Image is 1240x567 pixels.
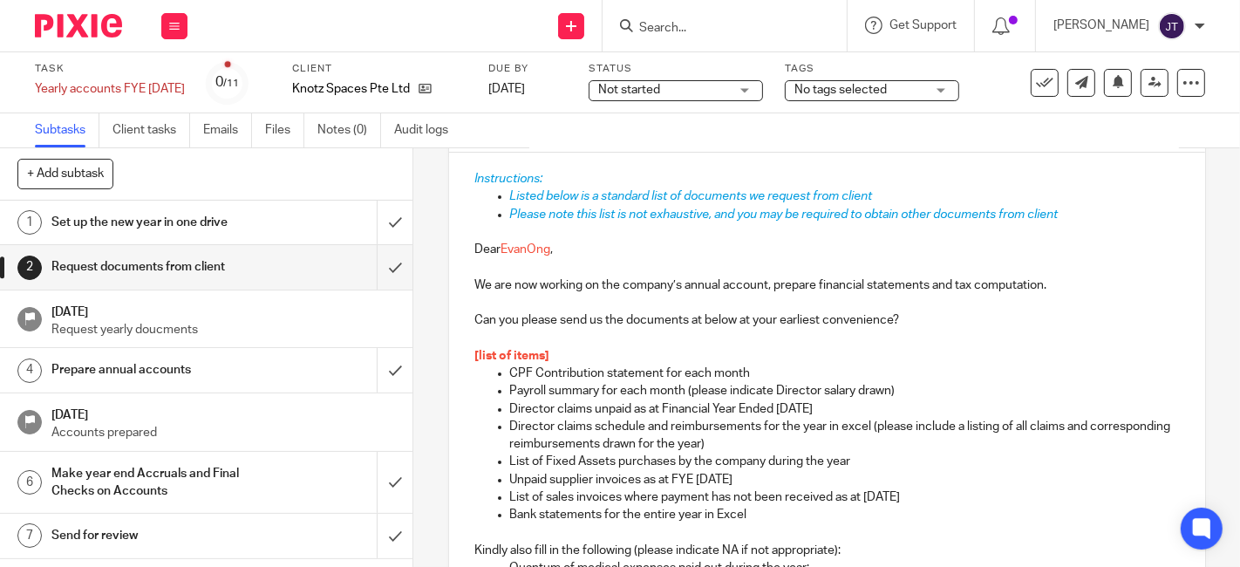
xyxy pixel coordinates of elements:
[394,113,461,147] a: Audit logs
[510,382,1179,400] p: Payroll summary for each month (please indicate Director salary drawn)
[1158,12,1186,40] img: svg%3E
[488,83,525,95] span: [DATE]
[51,321,395,338] p: Request yearly doucments
[1053,17,1149,34] p: [PERSON_NAME]
[112,113,190,147] a: Client tasks
[475,277,1179,294] p: We are now working on the company’s annual account, prepare financial statements and tax computat...
[510,365,1179,382] p: CPF Contribution statement for each month
[510,488,1179,506] p: List of sales invoices where payment has not been received as at [DATE]
[475,542,1179,559] p: Kindly also fill in the following (please indicate NA if not appropriate):
[475,350,550,362] span: [list of items]
[637,21,794,37] input: Search
[35,80,185,98] div: Yearly accounts FYE [DATE]
[17,523,42,548] div: 7
[785,62,959,76] label: Tags
[889,19,957,31] span: Get Support
[224,79,240,88] small: /11
[35,80,185,98] div: Yearly accounts FYE 31 Aug 2025
[51,461,257,505] h1: Make year end Accruals and Final Checks on Accounts
[598,84,660,96] span: Not started
[51,299,395,321] h1: [DATE]
[794,84,887,96] span: No tags selected
[17,470,42,495] div: 6
[17,210,42,235] div: 1
[510,208,1059,221] span: Please note this list is not exhaustive, and you may be required to obtain other documents from c...
[317,113,381,147] a: Notes (0)
[510,418,1179,454] p: Director claims schedule and reimbursements for the year in excel (please include a listing of al...
[216,72,240,92] div: 0
[35,62,185,76] label: Task
[510,506,1179,523] p: Bank statements for the entire year in Excel
[17,159,113,188] button: + Add subtask
[17,359,42,383] div: 4
[51,424,395,441] p: Accounts prepared
[51,402,395,424] h1: [DATE]
[51,209,257,236] h1: Set up the new year in one drive
[510,453,1179,470] p: List of Fixed Assets purchases by the company during the year
[488,62,567,76] label: Due by
[51,254,257,280] h1: Request documents from client
[501,243,551,256] span: EvanOng
[51,523,257,549] h1: Send for review
[292,80,410,98] p: Knotz Spaces Pte Ltd
[510,190,873,202] span: Listed below is a standard list of documents we request from client
[510,400,1179,418] p: Director claims unpaid as at Financial Year Ended [DATE]
[35,113,99,147] a: Subtasks
[475,173,543,185] span: Instructions:
[203,113,252,147] a: Emails
[475,311,1179,329] p: Can you please send us the documents at below at your earliest convenience?
[35,14,122,38] img: Pixie
[589,62,763,76] label: Status
[475,241,1179,258] p: Dear ,
[510,471,1179,488] p: Unpaid supplier invoices as at FYE [DATE]
[265,113,304,147] a: Files
[51,357,257,383] h1: Prepare annual accounts
[292,62,467,76] label: Client
[17,256,42,280] div: 2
